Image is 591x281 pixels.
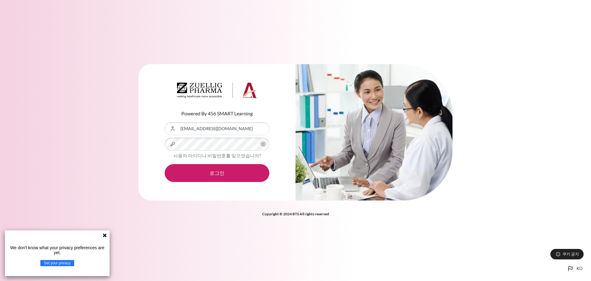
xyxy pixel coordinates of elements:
[165,110,269,117] p: Powered By 456 SMART Learning
[564,262,585,275] button: Languages
[562,251,579,257] span: 쿠키 공지
[177,83,257,98] img: Architeck
[577,266,582,272] span: ko
[177,83,257,101] a: Architeck
[40,260,74,266] button: Set your privacy
[173,153,261,158] a: 사용자 아이디나 비밀번호를 잊으셨습니까?
[262,212,329,216] strong: Copyright © 2024 BTS All rights reserved
[7,245,107,255] p: We don't know what your privacy preferences are yet.
[550,249,584,259] button: 쿠키 공지
[165,164,269,182] button: 로그인
[165,122,269,135] input: 사용자 아이디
